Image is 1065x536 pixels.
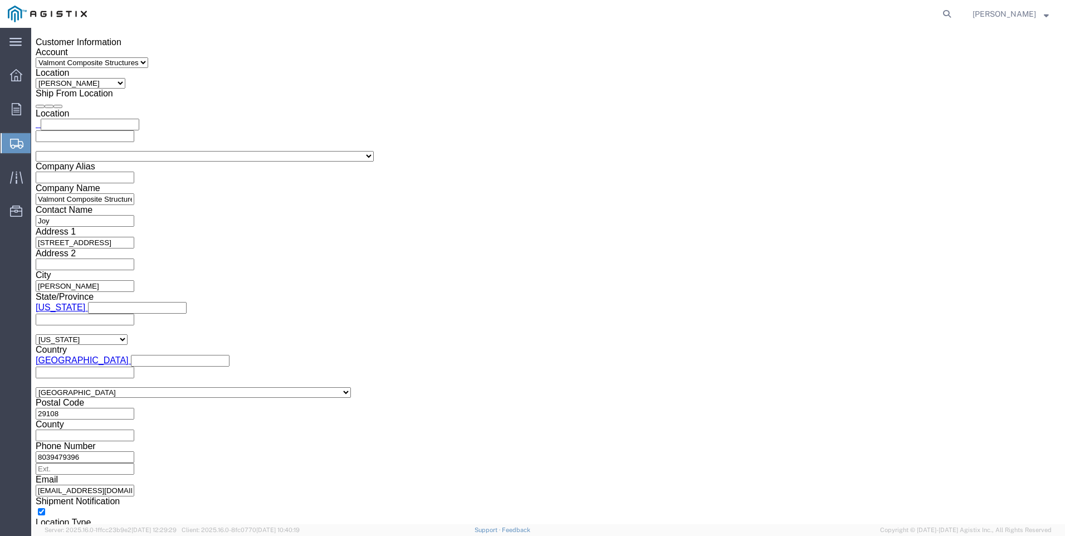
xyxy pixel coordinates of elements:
a: Feedback [502,527,530,533]
span: Server: 2025.16.0-1ffcc23b9e2 [45,527,177,533]
span: [DATE] 10:40:19 [256,527,300,533]
span: Client: 2025.16.0-8fc0770 [182,527,300,533]
span: [DATE] 12:29:29 [131,527,177,533]
a: Support [475,527,502,533]
img: logo [8,6,87,22]
button: [PERSON_NAME] [972,7,1049,21]
span: Joy Smith [973,8,1036,20]
iframe: FS Legacy Container [31,28,1065,524]
span: Copyright © [DATE]-[DATE] Agistix Inc., All Rights Reserved [880,525,1052,535]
